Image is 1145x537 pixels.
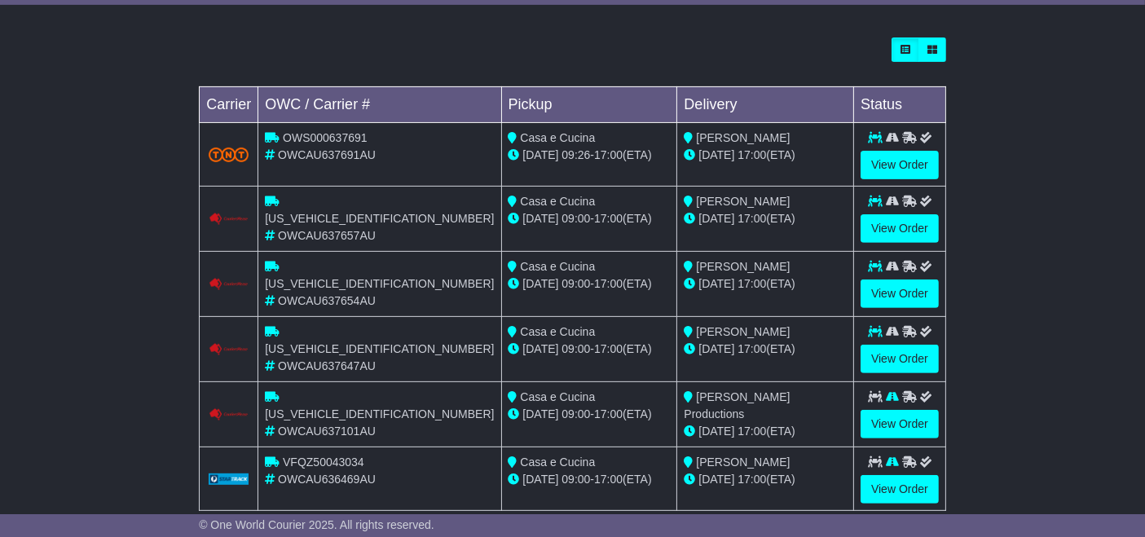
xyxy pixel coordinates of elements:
[861,280,939,308] a: View Order
[265,342,494,355] span: [US_VEHICLE_IDENTIFICATION_NUMBER]
[684,147,847,164] div: (ETA)
[696,456,790,469] span: [PERSON_NAME]
[520,390,595,403] span: Casa e Cucina
[698,342,734,355] span: [DATE]
[696,131,790,144] span: [PERSON_NAME]
[509,341,671,358] div: - (ETA)
[209,213,249,226] img: Couriers_Please.png
[509,406,671,423] div: - (ETA)
[594,148,623,161] span: 17:00
[684,390,790,420] span: [PERSON_NAME] Productions
[677,86,854,122] td: Delivery
[594,212,623,225] span: 17:00
[509,471,671,488] div: - (ETA)
[283,456,364,469] span: VFQZ50043034
[698,425,734,438] span: [DATE]
[561,473,590,486] span: 09:00
[738,277,766,290] span: 17:00
[594,277,623,290] span: 17:00
[501,86,677,122] td: Pickup
[278,148,376,161] span: OWCAU637691AU
[738,425,766,438] span: 17:00
[698,148,734,161] span: [DATE]
[522,212,558,225] span: [DATE]
[738,148,766,161] span: 17:00
[522,407,558,420] span: [DATE]
[278,425,376,438] span: OWCAU637101AU
[265,277,494,290] span: [US_VEHICLE_IDENTIFICATION_NUMBER]
[209,473,249,484] img: GetCarrierServiceLogo
[696,195,790,208] span: [PERSON_NAME]
[520,195,595,208] span: Casa e Cucina
[199,518,434,531] span: © One World Courier 2025. All rights reserved.
[278,359,376,372] span: OWCAU637647AU
[522,342,558,355] span: [DATE]
[698,277,734,290] span: [DATE]
[509,275,671,293] div: - (ETA)
[738,212,766,225] span: 17:00
[509,210,671,227] div: - (ETA)
[265,407,494,420] span: [US_VEHICLE_IDENTIFICATION_NUMBER]
[509,147,671,164] div: - (ETA)
[698,473,734,486] span: [DATE]
[594,407,623,420] span: 17:00
[265,212,494,225] span: [US_VEHICLE_IDENTIFICATION_NUMBER]
[520,325,595,338] span: Casa e Cucina
[209,147,249,162] img: TNT_Domestic.png
[278,294,376,307] span: OWCAU637654AU
[861,214,939,243] a: View Order
[278,473,376,486] span: OWCAU636469AU
[561,148,590,161] span: 09:26
[861,410,939,438] a: View Order
[209,343,249,356] img: Couriers_Please.png
[684,423,847,440] div: (ETA)
[594,473,623,486] span: 17:00
[522,473,558,486] span: [DATE]
[561,342,590,355] span: 09:00
[738,342,766,355] span: 17:00
[561,277,590,290] span: 09:00
[738,473,766,486] span: 17:00
[594,342,623,355] span: 17:00
[278,229,376,242] span: OWCAU637657AU
[684,471,847,488] div: (ETA)
[861,151,939,179] a: View Order
[209,278,249,291] img: Couriers_Please.png
[200,86,258,122] td: Carrier
[698,212,734,225] span: [DATE]
[561,212,590,225] span: 09:00
[696,325,790,338] span: [PERSON_NAME]
[861,475,939,504] a: View Order
[684,210,847,227] div: (ETA)
[258,86,501,122] td: OWC / Carrier #
[520,131,595,144] span: Casa e Cucina
[684,341,847,358] div: (ETA)
[854,86,946,122] td: Status
[684,275,847,293] div: (ETA)
[561,407,590,420] span: 09:00
[520,260,595,273] span: Casa e Cucina
[696,260,790,273] span: [PERSON_NAME]
[522,277,558,290] span: [DATE]
[209,408,249,421] img: Couriers_Please.png
[522,148,558,161] span: [DATE]
[283,131,368,144] span: OWS000637691
[861,345,939,373] a: View Order
[520,456,595,469] span: Casa e Cucina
